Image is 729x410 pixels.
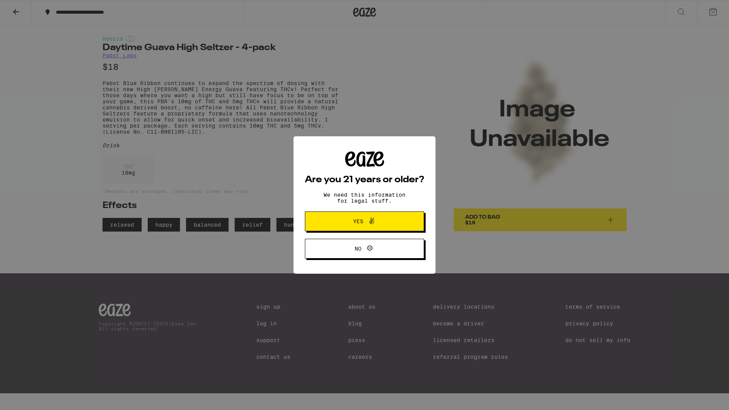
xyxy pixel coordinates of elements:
[353,219,363,224] span: Yes
[355,246,361,251] span: No
[305,211,424,231] button: Yes
[317,192,412,204] p: We need this information for legal stuff.
[305,175,424,184] h2: Are you 21 years or older?
[305,239,424,259] button: No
